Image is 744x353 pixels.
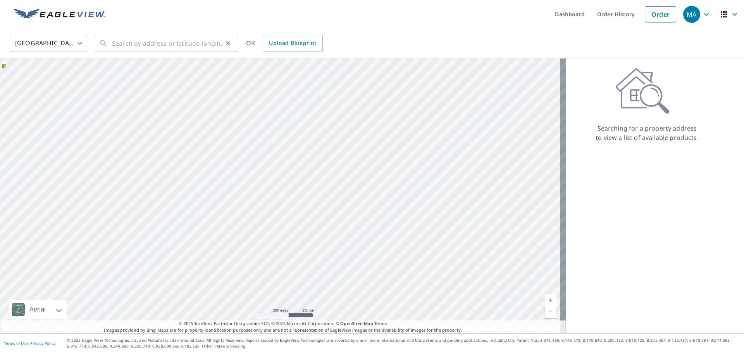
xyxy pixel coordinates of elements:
[683,6,700,23] div: MA
[545,306,556,318] a: Current Level 5, Zoom Out
[4,341,55,346] p: |
[269,38,316,48] span: Upload Blueprint
[10,33,87,54] div: [GEOGRAPHIC_DATA]
[263,35,322,52] a: Upload Blueprint
[222,38,233,49] button: Clear
[246,35,323,52] div: OR
[112,33,222,54] input: Search by address or latitude-longitude
[179,320,387,327] span: © 2025 TomTom, Earthstar Geographics SIO, © 2025 Microsoft Corporation, ©
[27,300,48,319] div: Aerial
[67,338,740,349] p: © 2025 Eagle View Technologies, Inc. and Pictometry International Corp. All Rights Reserved. Repo...
[30,341,55,346] a: Privacy Policy
[4,341,28,346] a: Terms of Use
[9,300,67,319] div: Aerial
[645,6,676,22] a: Order
[14,9,105,20] img: EV Logo
[595,124,699,142] p: Searching for a property address to view a list of available products.
[374,320,387,326] a: Terms
[545,294,556,306] a: Current Level 5, Zoom In
[340,320,373,326] a: OpenStreetMap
